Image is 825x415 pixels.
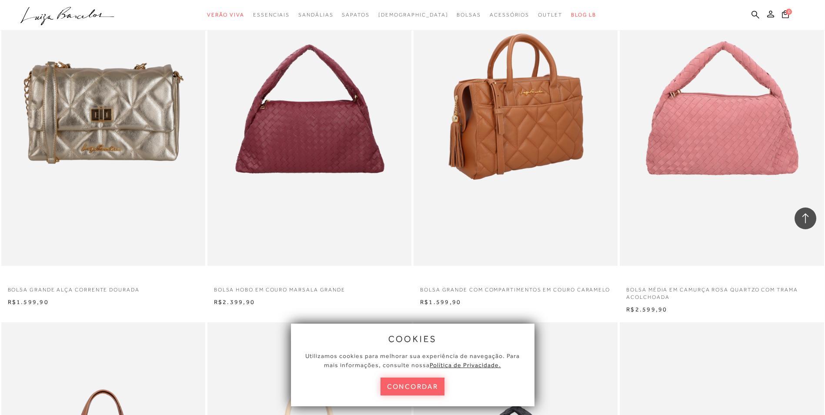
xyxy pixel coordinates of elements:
[305,352,520,368] span: Utilizamos cookies para melhorar sua experiência de navegação. Para mais informações, consulte nossa
[342,12,369,18] span: Sapatos
[253,7,290,23] a: noSubCategoriesText
[538,12,562,18] span: Outlet
[457,12,481,18] span: Bolsas
[298,7,333,23] a: noSubCategoriesText
[378,12,448,18] span: [DEMOGRAPHIC_DATA]
[214,298,255,305] span: R$2.399,90
[253,12,290,18] span: Essenciais
[620,281,824,301] a: BOLSA MÉDIA EM CAMURÇA ROSA QUARTZO COM TRAMA ACOLCHOADA
[626,306,667,313] span: R$2.599,90
[298,12,333,18] span: Sandálias
[207,281,411,294] a: BOLSA HOBO EM COURO MARSALA GRANDE
[779,10,792,21] button: 0
[786,9,792,15] span: 0
[571,7,596,23] a: BLOG LB
[430,361,501,368] a: Política de Privacidade.
[490,12,529,18] span: Acessórios
[538,7,562,23] a: noSubCategoriesText
[388,334,437,344] span: cookies
[381,378,445,395] button: concordar
[490,7,529,23] a: noSubCategoriesText
[207,7,244,23] a: noSubCategoriesText
[420,298,461,305] span: R$1.599,90
[8,298,49,305] span: R$1.599,90
[1,281,205,294] a: BOLSA GRANDE ALÇA CORRENTE DOURADA
[457,7,481,23] a: noSubCategoriesText
[207,12,244,18] span: Verão Viva
[414,281,618,294] a: BOLSA GRANDE COM COMPARTIMENTOS EM COURO CARAMELO
[378,7,448,23] a: noSubCategoriesText
[342,7,369,23] a: noSubCategoriesText
[571,12,596,18] span: BLOG LB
